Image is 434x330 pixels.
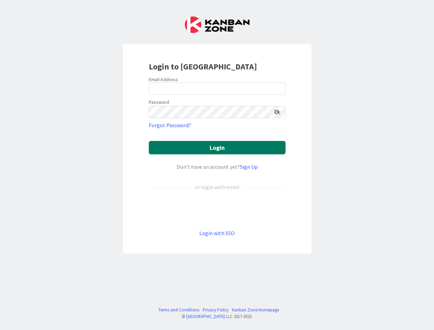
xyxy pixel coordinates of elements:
[149,141,286,154] button: Login
[185,16,249,33] img: Kanban Zone
[149,76,178,82] label: Email Address
[149,163,286,171] div: Don’t have an account yet?
[232,307,279,313] a: Kanban Zone Homepage
[193,183,241,191] div: or login with email
[240,163,258,170] a: Sign Up
[199,230,235,236] a: Login with SSO
[145,202,289,218] iframe: Sign in with Google Button
[186,313,225,319] a: [GEOGRAPHIC_DATA]
[149,121,191,129] a: Forgot Password?
[203,307,229,313] a: Privacy Policy
[158,307,199,313] a: Terms and Conditions
[155,313,279,320] div: © LLC 2017- 2025 .
[149,99,169,106] label: Password
[149,61,257,72] b: Login to [GEOGRAPHIC_DATA]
